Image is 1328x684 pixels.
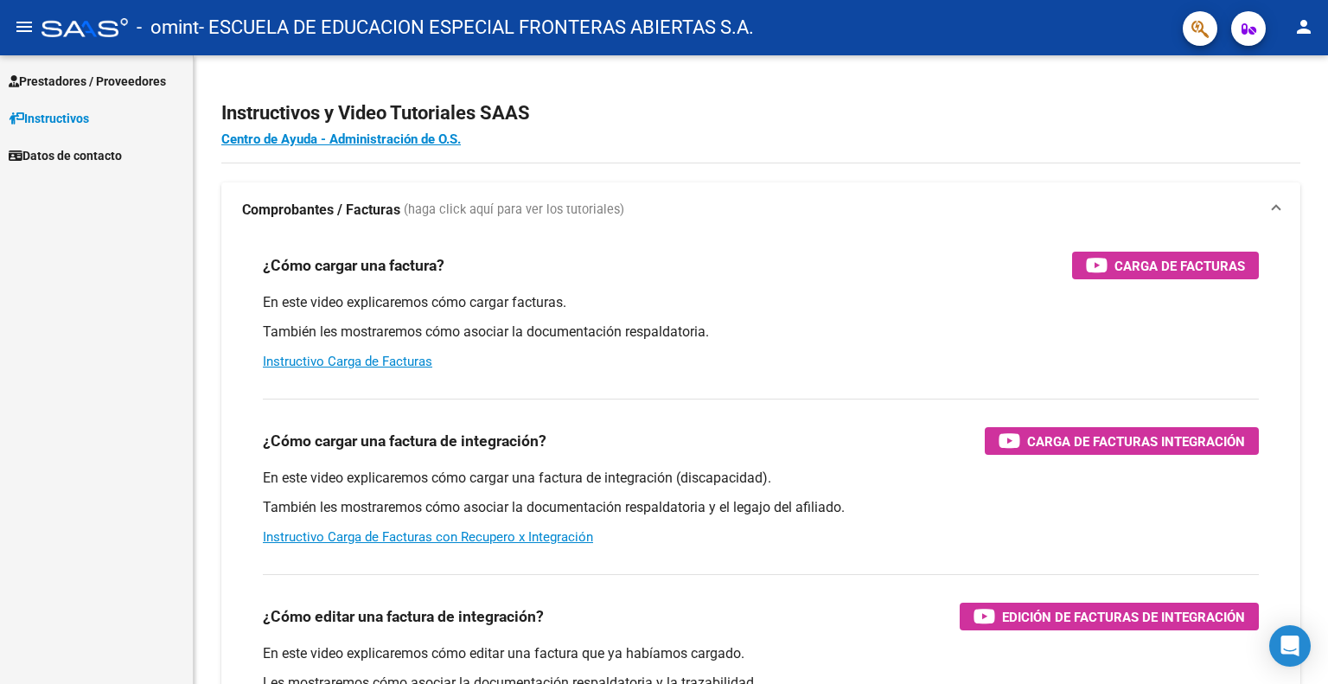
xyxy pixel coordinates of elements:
[242,201,400,220] strong: Comprobantes / Facturas
[263,429,546,453] h3: ¿Cómo cargar una factura de integración?
[263,529,593,545] a: Instructivo Carga de Facturas con Recupero x Integración
[263,354,432,369] a: Instructivo Carga de Facturas
[9,146,122,165] span: Datos de contacto
[1002,606,1245,628] span: Edición de Facturas de integración
[263,498,1259,517] p: También les mostraremos cómo asociar la documentación respaldatoria y el legajo del afiliado.
[221,182,1300,238] mat-expansion-panel-header: Comprobantes / Facturas (haga click aquí para ver los tutoriales)
[137,9,199,47] span: - omint
[263,323,1259,342] p: También les mostraremos cómo asociar la documentación respaldatoria.
[221,97,1300,130] h2: Instructivos y Video Tutoriales SAAS
[1114,255,1245,277] span: Carga de Facturas
[9,109,89,128] span: Instructivos
[1072,252,1259,279] button: Carga de Facturas
[263,469,1259,488] p: En este video explicaremos cómo cargar una factura de integración (discapacidad).
[199,9,754,47] span: - ESCUELA DE EDUCACION ESPECIAL FRONTERAS ABIERTAS S.A.
[1269,625,1311,667] div: Open Intercom Messenger
[404,201,624,220] span: (haga click aquí para ver los tutoriales)
[14,16,35,37] mat-icon: menu
[263,293,1259,312] p: En este video explicaremos cómo cargar facturas.
[1027,431,1245,452] span: Carga de Facturas Integración
[221,131,461,147] a: Centro de Ayuda - Administración de O.S.
[263,253,444,278] h3: ¿Cómo cargar una factura?
[985,427,1259,455] button: Carga de Facturas Integración
[1293,16,1314,37] mat-icon: person
[9,72,166,91] span: Prestadores / Proveedores
[263,604,544,629] h3: ¿Cómo editar una factura de integración?
[263,644,1259,663] p: En este video explicaremos cómo editar una factura que ya habíamos cargado.
[960,603,1259,630] button: Edición de Facturas de integración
